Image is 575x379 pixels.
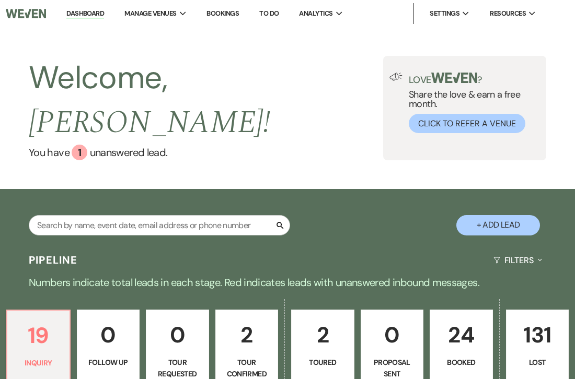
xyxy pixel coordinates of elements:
[456,215,540,235] button: + Add Lead
[14,318,63,353] p: 19
[84,357,133,368] p: Follow Up
[402,73,540,133] div: Share the love & earn a free month.
[84,317,133,352] p: 0
[489,246,546,274] button: Filters
[436,357,486,368] p: Booked
[430,8,459,19] span: Settings
[72,145,87,160] div: 1
[409,114,525,133] button: Click to Refer a Venue
[29,56,383,145] h2: Welcome,
[490,8,526,19] span: Resources
[29,99,270,147] span: [PERSON_NAME] !
[153,317,202,352] p: 0
[513,317,562,352] p: 131
[431,73,478,83] img: weven-logo-green.svg
[259,9,279,18] a: To Do
[29,145,383,160] a: You have 1 unanswered lead.
[367,317,417,352] p: 0
[124,8,176,19] span: Manage Venues
[66,9,104,19] a: Dashboard
[29,215,290,235] input: Search by name, event date, email address or phone number
[436,317,486,352] p: 24
[409,73,540,85] p: Love ?
[222,317,272,352] p: 2
[206,9,239,18] a: Bookings
[29,253,78,267] h3: Pipeline
[6,3,46,25] img: Weven Logo
[299,8,332,19] span: Analytics
[14,357,63,369] p: Inquiry
[389,73,402,81] img: loud-speaker-illustration.svg
[298,357,348,368] p: Toured
[298,317,348,352] p: 2
[513,357,562,368] p: Lost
